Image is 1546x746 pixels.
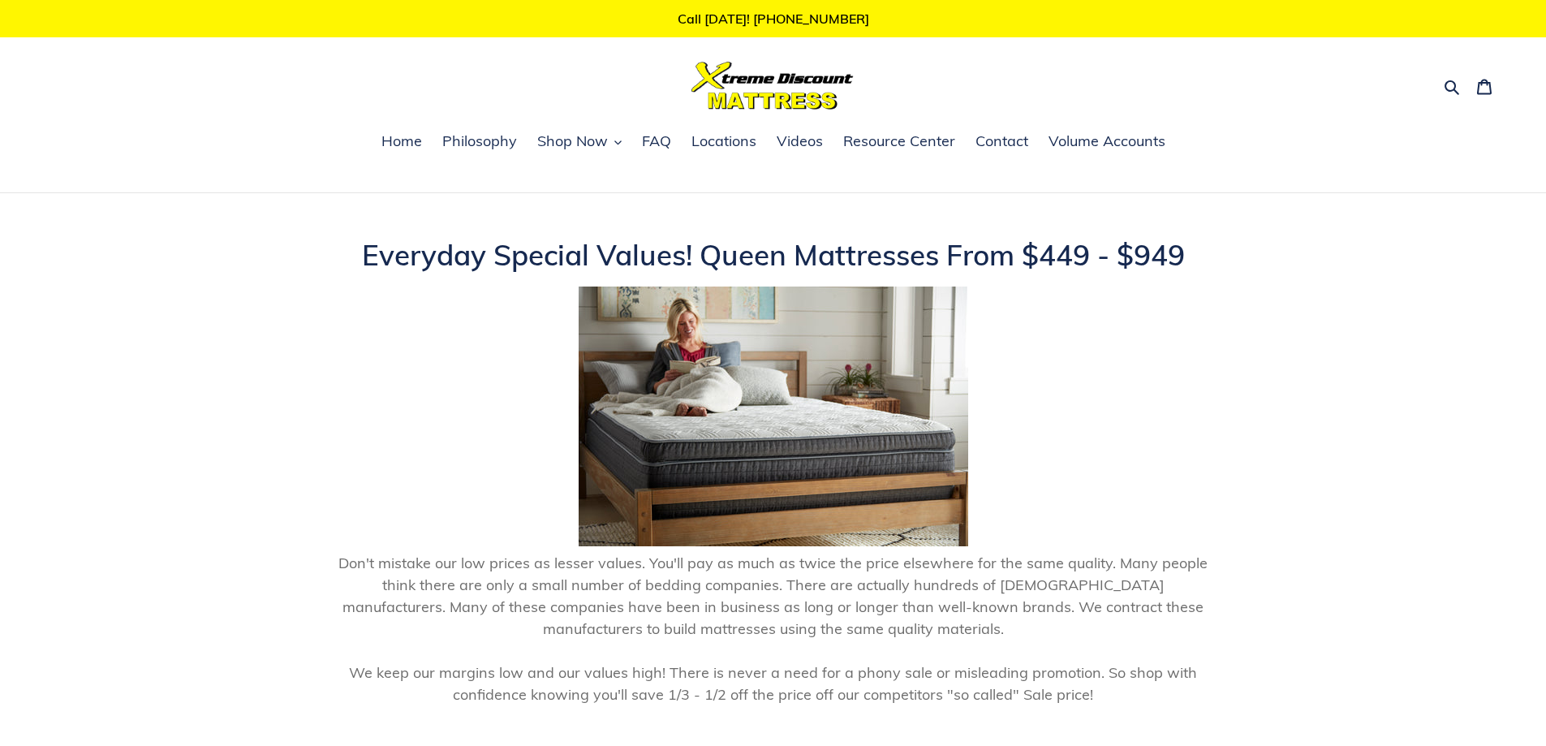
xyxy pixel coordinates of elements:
a: Contact [967,130,1036,154]
span: Philosophy [442,132,517,151]
a: Resource Center [835,130,963,154]
span: Home [381,132,422,151]
a: Videos [769,130,831,154]
a: FAQ [634,130,679,154]
span: Everyday Special Values! Queen Mattresses From $449 - $949 [362,237,1185,273]
span: Contact [975,132,1028,151]
span: Resource Center [843,132,955,151]
a: Philosophy [434,130,525,154]
span: FAQ [642,132,671,151]
a: Locations [683,130,764,154]
a: Home [373,130,430,154]
span: We keep our margins low and our values high! There is never a need for a phony sale or misleading... [349,663,1197,704]
button: Shop Now [529,130,630,154]
img: Xtreme Discount Mattress [691,62,854,110]
span: Videos [777,132,823,151]
span: Locations [691,132,756,151]
span: Volume Accounts [1049,132,1165,151]
span: Don't mistake our low prices as lesser values. You'll pay as much as twice the price elsewhere fo... [338,554,1208,638]
span: Shop Now [537,132,608,151]
a: Volume Accounts [1040,130,1173,154]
